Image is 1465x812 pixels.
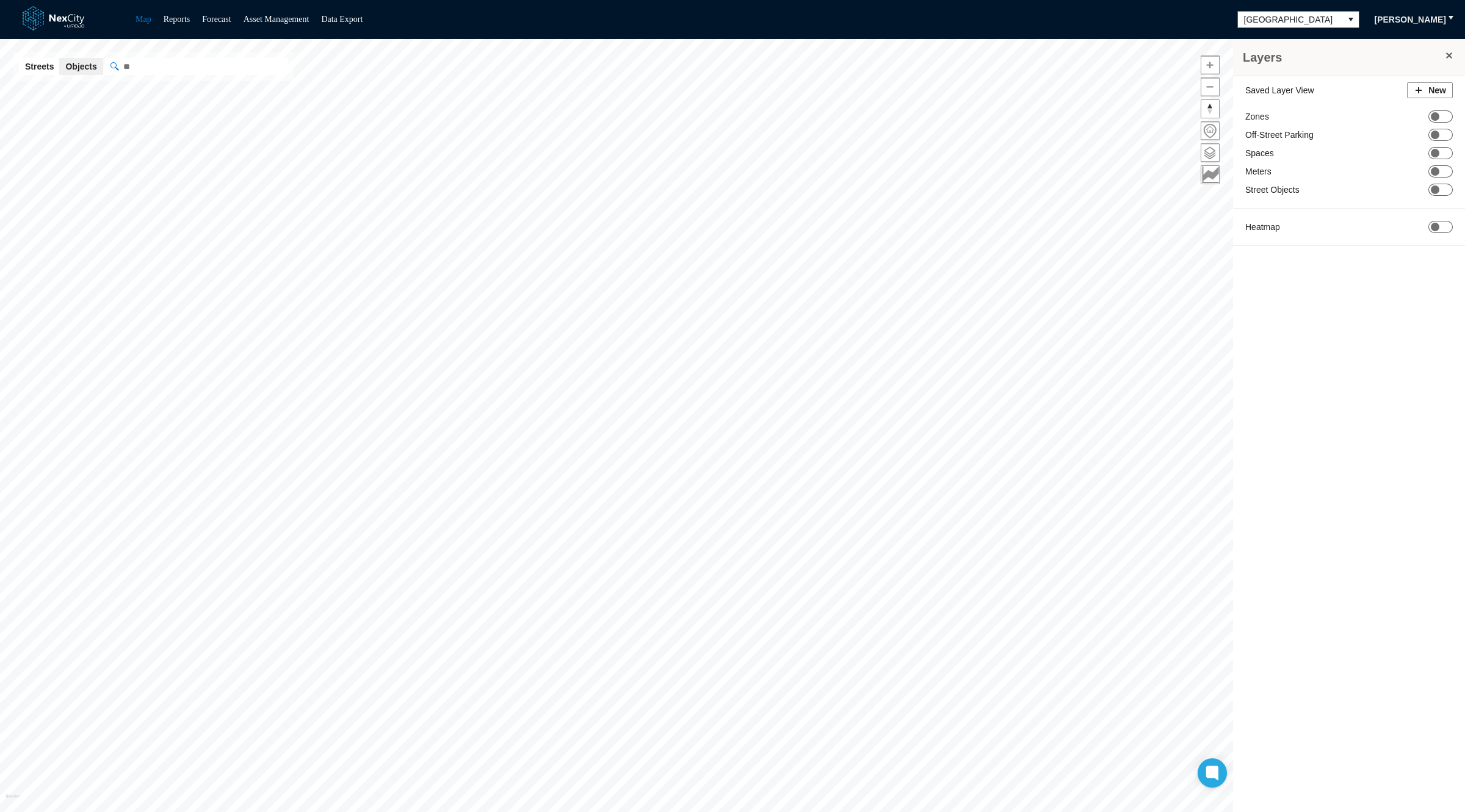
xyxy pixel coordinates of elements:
[1201,56,1220,74] button: Zoom in
[1201,77,1220,96] button: Zoom out
[1243,49,1443,66] h3: Layers
[1428,84,1446,96] span: New
[1201,143,1220,162] button: Layers management
[1367,10,1454,29] button: [PERSON_NAME]
[1201,165,1220,184] button: Key metrics
[1201,121,1220,140] button: Home
[244,15,309,24] a: Asset Management
[1201,78,1219,96] span: Zoom out
[5,794,20,808] a: Mapbox homepage
[1245,165,1271,178] label: Meters
[1245,184,1300,196] label: Street Objects
[1245,221,1280,233] label: Heatmap
[1245,110,1269,123] label: Zones
[1375,13,1446,26] span: [PERSON_NAME]
[1245,84,1314,96] label: Saved Layer View
[1343,12,1359,27] button: select
[1407,82,1453,98] button: New
[321,15,363,24] a: Data Export
[25,60,54,73] span: Streets
[164,15,190,24] a: Reports
[1244,13,1337,26] span: [GEOGRAPHIC_DATA]
[59,58,103,75] button: Objects
[1201,100,1219,118] span: Reset bearing to north
[202,15,231,24] a: Forecast
[1201,56,1219,74] span: Zoom in
[65,60,96,73] span: Objects
[136,15,151,24] a: Map
[1201,99,1220,118] button: Reset bearing to north
[1245,129,1314,141] label: Off-Street Parking
[19,58,60,75] button: Streets
[1245,147,1274,159] label: Spaces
